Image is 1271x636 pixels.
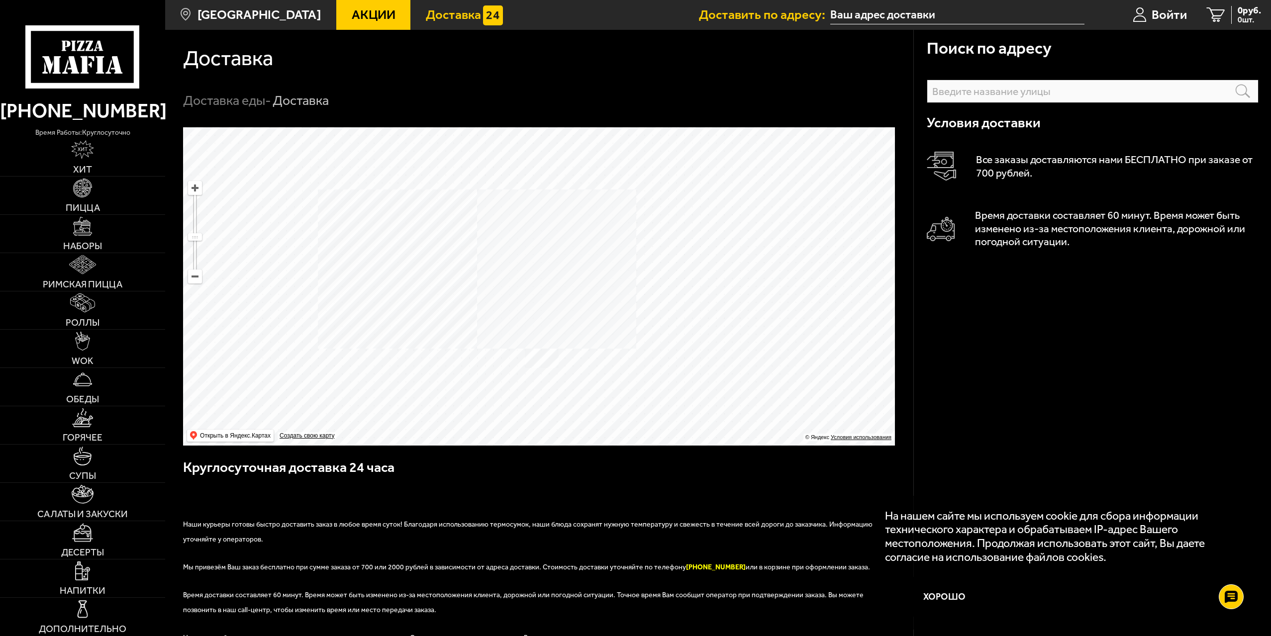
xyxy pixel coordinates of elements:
[69,471,96,480] span: Супы
[200,430,271,442] ymaps: Открыть в Яндекс.Картах
[39,624,126,634] span: Дополнительно
[831,434,891,440] a: Условия использования
[352,8,395,21] span: Акции
[72,356,94,365] span: WOK
[187,430,274,442] ymaps: Открыть в Яндекс.Картах
[927,116,1259,130] h3: Условия доставки
[426,8,481,21] span: Доставка
[37,509,128,519] span: Салаты и закуски
[885,509,1234,564] p: На нашем сайте мы используем cookie для сбора информации технического характера и обрабатываем IP...
[183,563,870,571] span: Мы привезём Ваш заказ бесплатно при сумме заказа от 700 или 2000 рублей в зависимости от адреса д...
[927,217,955,241] img: Автомобиль доставки
[1238,16,1261,24] span: 0 шт.
[66,318,99,327] span: Роллы
[183,458,895,490] h3: Круглосуточная доставка 24 часа
[278,432,336,440] a: Создать свою карту
[1238,6,1261,15] span: 0 руб.
[183,48,273,69] h1: Доставка
[73,165,92,174] span: Хит
[830,6,1084,24] input: Ваш адрес доставки
[273,92,329,109] div: Доставка
[1152,8,1187,21] span: Войти
[805,434,829,440] ymaps: © Яндекс
[61,547,104,557] span: Десерты
[699,8,830,21] span: Доставить по адресу:
[43,279,122,289] span: Римская пицца
[927,152,956,181] img: Оплата доставки
[976,153,1259,180] p: Все заказы доставляются нами БЕСПЛАТНО при заказе от 700 рублей.
[66,394,99,404] span: Обеды
[63,241,102,251] span: Наборы
[66,203,100,212] span: Пицца
[927,80,1259,103] input: Введите название улицы
[483,5,503,25] img: 15daf4d41897b9f0e9f617042186c801.svg
[183,591,864,614] span: Время доставки составляет 60 минут. Время может быть изменено из-за местоположения клиента, дорож...
[975,209,1259,249] p: Время доставки составляет 60 минут. Время может быть изменено из-за местоположения клиента, дорож...
[183,92,271,108] a: Доставка еды-
[63,433,102,442] span: Горячее
[183,520,873,544] span: Наши курьеры готовы быстро доставить заказ в любое время суток! Благодаря использованию термосумо...
[197,8,321,21] span: [GEOGRAPHIC_DATA]
[686,563,746,571] b: [PHONE_NUMBER]
[927,40,1052,56] h3: Поиск по адресу
[60,586,105,595] span: Напитки
[885,577,1004,617] button: Хорошо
